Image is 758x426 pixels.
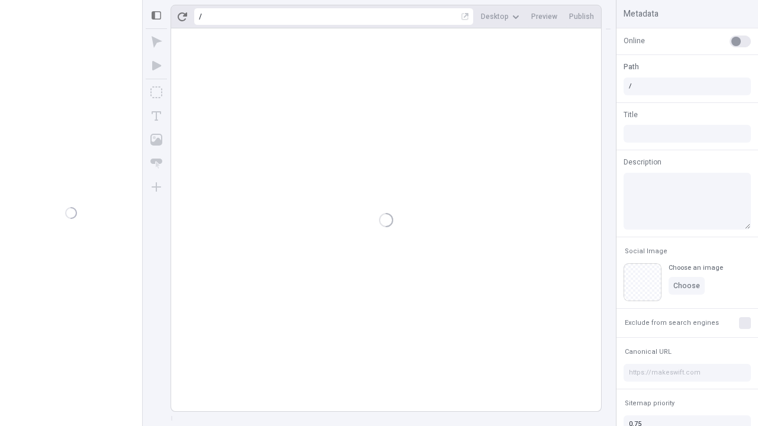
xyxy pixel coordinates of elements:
span: Preview [531,12,557,21]
button: Preview [526,8,562,25]
span: Sitemap priority [625,399,675,408]
button: Box [146,82,167,103]
span: Title [624,109,638,120]
span: Canonical URL [625,347,672,356]
div: Choose an image [669,263,723,272]
button: Text [146,105,167,127]
button: Desktop [476,8,524,25]
button: Exclude from search engines [622,316,721,330]
button: Button [146,153,167,174]
button: Publish [564,8,599,25]
button: Image [146,129,167,150]
button: Sitemap priority [622,396,677,411]
span: Desktop [481,12,509,21]
span: Choose [673,281,700,291]
span: Social Image [625,247,667,256]
span: Publish [569,12,594,21]
span: Exclude from search engines [625,318,719,327]
span: Description [624,157,661,167]
button: Choose [669,277,705,295]
span: Path [624,62,639,72]
button: Social Image [622,244,670,259]
div: / [199,12,202,21]
button: Canonical URL [622,345,674,359]
input: https://makeswift.com [624,364,751,382]
span: Online [624,35,645,46]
